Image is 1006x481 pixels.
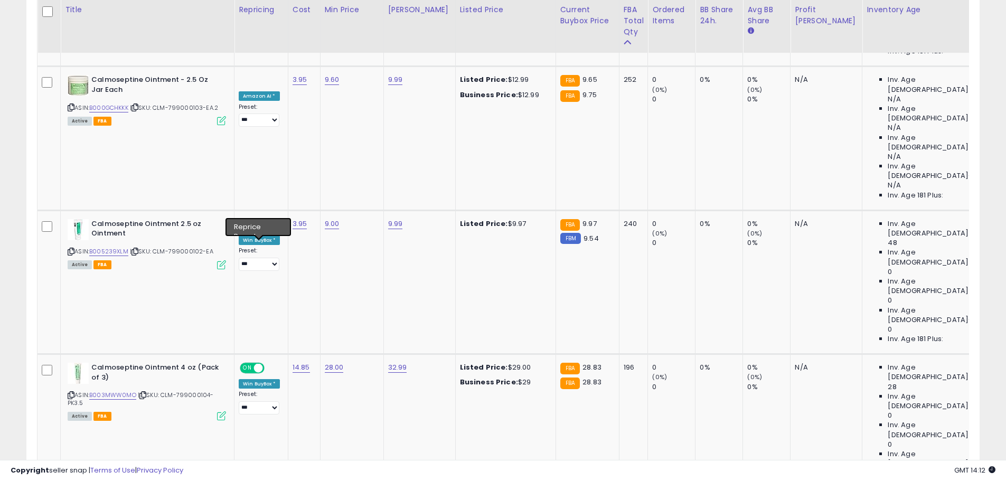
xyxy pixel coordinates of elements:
[867,4,988,15] div: Inventory Age
[747,229,762,238] small: (0%)
[460,219,508,229] b: Listed Price:
[795,219,854,229] div: N/A
[888,248,984,267] span: Inv. Age [DEMOGRAPHIC_DATA]:
[293,362,310,373] a: 14.85
[888,363,984,382] span: Inv. Age [DEMOGRAPHIC_DATA]:
[888,238,897,248] span: 48
[652,4,691,26] div: Ordered Items
[325,74,340,85] a: 9.60
[888,440,892,449] span: 0
[747,4,786,26] div: Avg BB Share
[68,75,89,96] img: 41Td3Z-m03L._SL40_.jpg
[582,377,601,387] span: 28.83
[888,95,900,104] span: N/A
[137,465,183,475] a: Privacy Policy
[888,191,943,200] span: Inv. Age 181 Plus:
[68,219,226,268] div: ASIN:
[239,247,280,271] div: Preset:
[68,412,92,421] span: All listings currently available for purchase on Amazon
[388,74,403,85] a: 9.99
[652,86,667,94] small: (0%)
[795,363,854,372] div: N/A
[293,4,316,15] div: Cost
[90,465,135,475] a: Terms of Use
[460,377,518,387] b: Business Price:
[239,379,280,389] div: Win BuyBox *
[747,382,790,392] div: 0%
[325,362,344,373] a: 28.00
[68,260,92,269] span: All listings currently available for purchase on Amazon
[747,86,762,94] small: (0%)
[263,364,280,373] span: OFF
[747,95,790,104] div: 0%
[293,74,307,85] a: 3.95
[888,411,892,420] span: 0
[888,162,984,181] span: Inv. Age [DEMOGRAPHIC_DATA]-180:
[652,219,695,229] div: 0
[624,75,640,84] div: 252
[700,363,735,372] div: 0%
[560,219,580,231] small: FBA
[888,306,984,325] span: Inv. Age [DEMOGRAPHIC_DATA]-180:
[68,391,213,407] span: | SKU: CLM-799000104-PK3.5
[624,4,644,37] div: FBA Total Qty
[239,235,280,245] div: Win BuyBox *
[68,363,226,419] div: ASIN:
[68,219,89,240] img: 31n4wTFvddL._SL40_.jpg
[130,247,213,256] span: | SKU: CLM-799000102-EA
[888,277,984,296] span: Inv. Age [DEMOGRAPHIC_DATA]:
[89,391,136,400] a: B003MWW0MO
[91,363,220,385] b: Calmoseptine Ointment 4 oz (Pack of 3)
[89,103,128,112] a: B000GCHKKK
[68,75,226,124] div: ASIN:
[747,238,790,248] div: 0%
[652,75,695,84] div: 0
[747,373,762,381] small: (0%)
[388,219,403,229] a: 9.99
[293,219,307,229] a: 3.95
[560,4,615,26] div: Current Buybox Price
[888,123,900,133] span: N/A
[888,334,943,344] span: Inv. Age 181 Plus:
[68,363,89,384] img: 41U+ENrbOSL._SL40_.jpg
[888,420,984,439] span: Inv. Age [DEMOGRAPHIC_DATA]:
[460,75,548,84] div: $12.99
[11,466,183,476] div: seller snap | |
[747,75,790,84] div: 0%
[652,95,695,104] div: 0
[325,219,340,229] a: 9.00
[888,104,984,123] span: Inv. Age [DEMOGRAPHIC_DATA]:
[624,219,640,229] div: 240
[582,90,597,100] span: 9.75
[460,90,548,100] div: $12.99
[954,465,995,475] span: 2025-09-15 14:12 GMT
[888,75,984,94] span: Inv. Age [DEMOGRAPHIC_DATA]:
[130,103,218,112] span: | SKU: CLM-799000103-EA.2
[241,364,254,373] span: ON
[888,133,984,152] span: Inv. Age [DEMOGRAPHIC_DATA]:
[388,4,451,15] div: [PERSON_NAME]
[584,233,599,243] span: 9.54
[888,267,892,277] span: 0
[747,363,790,372] div: 0%
[700,219,735,229] div: 0%
[239,91,280,101] div: Amazon AI *
[89,247,128,256] a: B005239XLM
[388,362,407,373] a: 32.99
[93,412,111,421] span: FBA
[652,363,695,372] div: 0
[888,219,984,238] span: Inv. Age [DEMOGRAPHIC_DATA]:
[747,26,754,36] small: Avg BB Share.
[888,296,892,305] span: 0
[888,325,892,334] span: 0
[91,219,220,241] b: Calmoseptine Ointment 2.5 oz Ointment
[652,382,695,392] div: 0
[795,4,858,26] div: Profit [PERSON_NAME]
[65,4,230,15] div: Title
[460,378,548,387] div: $29
[460,362,508,372] b: Listed Price:
[93,117,111,126] span: FBA
[652,229,667,238] small: (0%)
[582,74,597,84] span: 9.65
[68,117,92,126] span: All listings currently available for purchase on Amazon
